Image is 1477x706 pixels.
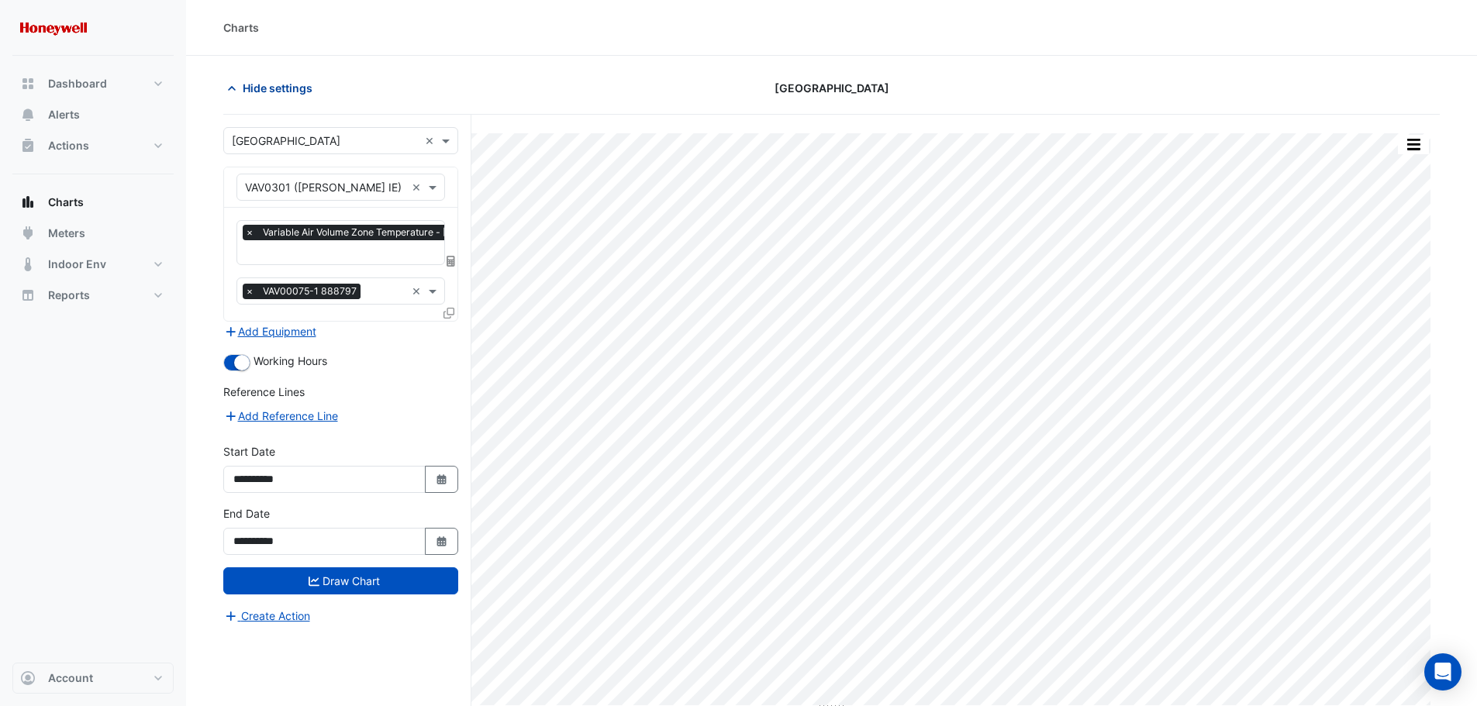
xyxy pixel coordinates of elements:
fa-icon: Select Date [435,473,449,486]
span: Clear [412,283,425,299]
span: Dashboard [48,76,107,91]
span: Reports [48,288,90,303]
span: Hide settings [243,80,312,96]
button: Alerts [12,99,174,130]
app-icon: Reports [20,288,36,303]
span: Variable Air Volume Zone Temperature - NABERS IE, 0301 [259,225,561,240]
label: Start Date [223,443,275,460]
span: Account [48,670,93,686]
button: Add Equipment [223,322,317,340]
button: Indoor Env [12,249,174,280]
app-icon: Charts [20,195,36,210]
button: Actions [12,130,174,161]
span: Charts [48,195,84,210]
div: Open Intercom Messenger [1424,653,1461,691]
button: Meters [12,218,174,249]
span: Actions [48,138,89,153]
span: × [243,284,257,299]
label: Reference Lines [223,384,305,400]
button: More Options [1398,135,1429,154]
button: Dashboard [12,68,174,99]
fa-icon: Select Date [435,535,449,548]
button: Hide settings [223,74,323,102]
span: Indoor Env [48,257,106,272]
app-icon: Actions [20,138,36,153]
span: VAV00075-1 888797 [259,284,361,299]
img: Company Logo [19,12,88,43]
span: × [243,225,257,240]
button: Charts [12,187,174,218]
app-icon: Alerts [20,107,36,122]
button: Draw Chart [223,567,458,594]
span: [GEOGRAPHIC_DATA] [775,80,889,96]
span: Working Hours [254,354,327,367]
div: Charts [223,19,259,36]
button: Create Action [223,607,311,625]
span: Clear [425,133,438,149]
label: End Date [223,505,270,522]
button: Reports [12,280,174,311]
span: Clear [412,179,425,195]
span: Meters [48,226,85,241]
span: Choose Function [444,254,458,267]
button: Add Reference Line [223,407,339,425]
app-icon: Dashboard [20,76,36,91]
button: Account [12,663,174,694]
app-icon: Indoor Env [20,257,36,272]
span: Clone Favourites and Tasks from this Equipment to other Equipment [443,306,454,319]
app-icon: Meters [20,226,36,241]
span: Alerts [48,107,80,122]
